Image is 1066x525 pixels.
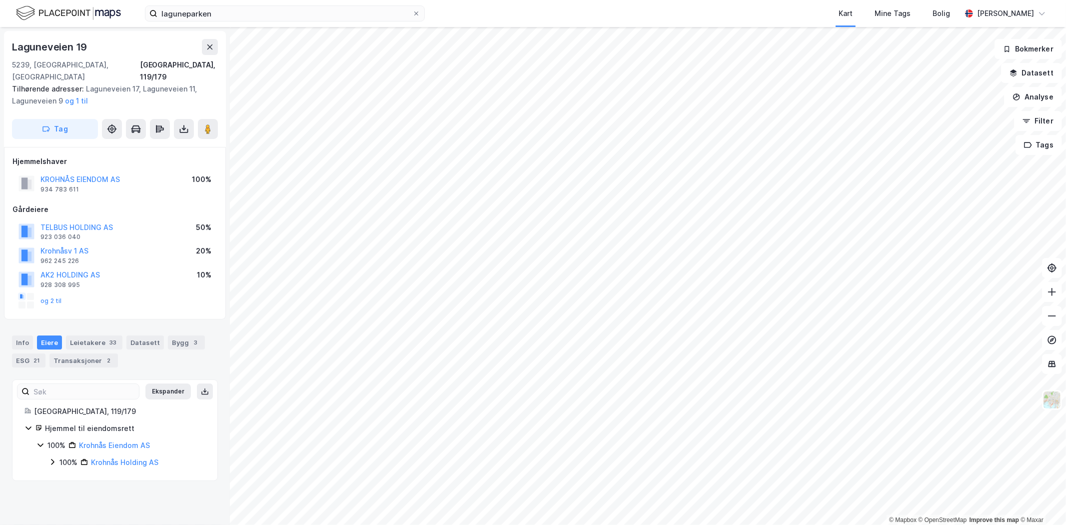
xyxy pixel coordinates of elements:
div: 20% [196,245,211,257]
iframe: Chat Widget [1016,477,1066,525]
div: Transaksjoner [49,353,118,367]
div: 962 245 226 [40,257,79,265]
div: 2 [104,355,114,365]
div: 100% [59,456,77,468]
div: 3 [191,337,201,347]
div: 100% [192,173,211,185]
button: Tag [12,119,98,139]
div: Hjemmel til eiendomsrett [45,422,205,434]
div: 5239, [GEOGRAPHIC_DATA], [GEOGRAPHIC_DATA] [12,59,140,83]
div: ESG [12,353,45,367]
div: Leietakere [66,335,122,349]
div: Datasett [126,335,164,349]
div: Bygg [168,335,205,349]
div: 21 [31,355,41,365]
a: Krohnås Holding AS [91,458,158,466]
div: Eiere [37,335,62,349]
a: Mapbox [889,516,917,523]
div: [GEOGRAPHIC_DATA], 119/179 [34,405,205,417]
button: Datasett [1001,63,1062,83]
div: Laguneveien 17, Laguneveien 11, Laguneveien 9 [12,83,210,107]
div: 50% [196,221,211,233]
div: Bolig [933,7,950,19]
div: 10% [197,269,211,281]
div: 934 783 611 [40,185,79,193]
input: Søk [29,384,139,399]
button: Analyse [1004,87,1062,107]
img: Z [1043,390,1062,409]
div: 33 [107,337,118,347]
div: Gårdeiere [12,203,217,215]
div: Mine Tags [875,7,911,19]
a: Improve this map [970,516,1019,523]
button: Ekspander [145,383,191,399]
a: OpenStreetMap [919,516,967,523]
button: Tags [1016,135,1062,155]
button: Bokmerker [995,39,1062,59]
div: [GEOGRAPHIC_DATA], 119/179 [140,59,218,83]
input: Søk på adresse, matrikkel, gårdeiere, leietakere eller personer [157,6,412,21]
span: Tilhørende adresser: [12,84,86,93]
div: 928 308 995 [40,281,80,289]
div: Laguneveien 19 [12,39,89,55]
div: Kontrollprogram for chat [1016,477,1066,525]
div: Info [12,335,33,349]
div: Hjemmelshaver [12,155,217,167]
a: Krohnås Eiendom AS [79,441,150,449]
img: logo.f888ab2527a4732fd821a326f86c7f29.svg [16,4,121,22]
div: 923 036 040 [40,233,80,241]
div: 100% [47,439,65,451]
button: Filter [1014,111,1062,131]
div: Kart [839,7,853,19]
div: [PERSON_NAME] [977,7,1034,19]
